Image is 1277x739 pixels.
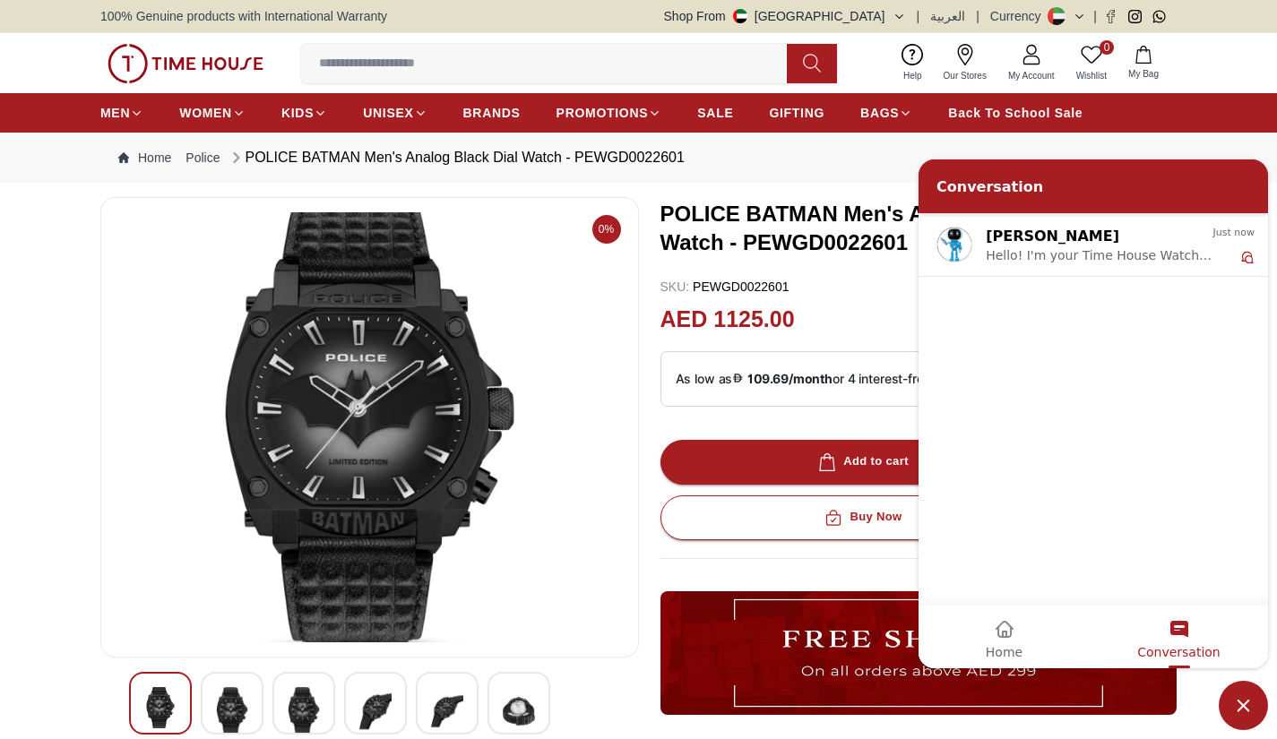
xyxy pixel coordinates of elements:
img: United Arab Emirates [733,9,747,23]
img: POLICE BATMAN Men's Analog Black Dial Watch - PEWGD0022601 [359,687,392,735]
button: My Bag [1117,42,1169,84]
span: | [1093,7,1097,25]
span: My Account [1001,69,1062,82]
img: POLICE BATMAN Men's Analog Black Dial Watch - PEWGD0022601 [503,687,535,735]
p: PEWGD0022601 [660,278,789,296]
span: Help [896,69,929,82]
button: Add to cart [660,440,1064,485]
span: UNISEX [363,104,413,122]
a: MEN [100,97,143,129]
h3: POLICE BATMAN Men's Analog Black Dial Watch - PEWGD0022601 [660,200,1117,257]
nav: Breadcrumb [100,133,1177,183]
a: Police [186,149,220,167]
a: Our Stores [933,40,997,86]
img: ... [660,591,1177,715]
span: Wishlist [1069,69,1114,82]
button: Shop From[GEOGRAPHIC_DATA] [664,7,906,25]
a: BRANDS [463,97,521,129]
span: | [976,7,979,25]
span: 0 [1100,40,1114,55]
span: SALE [697,104,733,122]
span: | [917,7,920,25]
a: Help [893,40,933,86]
a: Facebook [1104,10,1117,23]
a: UNISEX [363,97,427,129]
a: Back To School Sale [948,97,1083,129]
div: POLICE BATMAN Men's Analog Black Dial Watch - PEWGD0022601 [228,147,685,168]
span: KIDS [281,104,314,122]
a: Instagram [1128,10,1142,23]
button: Buy Now [660,495,1064,540]
span: 100% Genuine products with International Warranty [100,7,387,25]
a: WOMEN [179,97,246,129]
a: Home [118,149,171,167]
a: 0Wishlist [1066,40,1117,86]
span: Back To School Sale [948,104,1083,122]
a: GIFTING [769,97,824,129]
a: KIDS [281,97,327,129]
a: SALE [697,97,733,129]
span: SKU : [660,279,690,294]
span: 0% [592,215,621,244]
img: POLICE BATMAN Men's Analog Black Dial Watch - PEWGD0022601 [216,687,248,735]
span: Minimize live chat window [1219,681,1268,730]
img: POLICE BATMAN Men's Analog Black Dial Watch - PEWGD0022601 [431,687,463,735]
a: Whatsapp [1152,10,1166,23]
a: PROMOTIONS [557,97,662,129]
span: BAGS [860,104,899,122]
div: Buy Now [821,507,902,528]
span: WOMEN [179,104,232,122]
span: PROMOTIONS [557,104,649,122]
span: MEN [100,104,130,122]
img: POLICE BATMAN Men's Analog Black Dial Watch - PEWGD0022601 [288,687,320,735]
div: Add to cart [815,451,909,472]
span: My Bag [1121,67,1166,81]
iframe: SalesIQ Chat Window [914,155,1273,673]
button: العربية [930,7,965,25]
img: POLICE BATMAN Men's Analog Black Dial Watch - PEWGD0022601 [144,687,177,728]
a: BAGS [860,97,912,129]
span: GIFTING [769,104,824,122]
div: Chat Widget [1219,681,1268,730]
span: BRANDS [463,104,521,122]
span: Our Stores [936,69,994,82]
img: ... [108,44,263,83]
div: Currency [990,7,1048,25]
h2: AED 1125.00 [660,303,795,337]
img: POLICE BATMAN Men's Analog Black Dial Watch - PEWGD0022601 [116,212,624,642]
